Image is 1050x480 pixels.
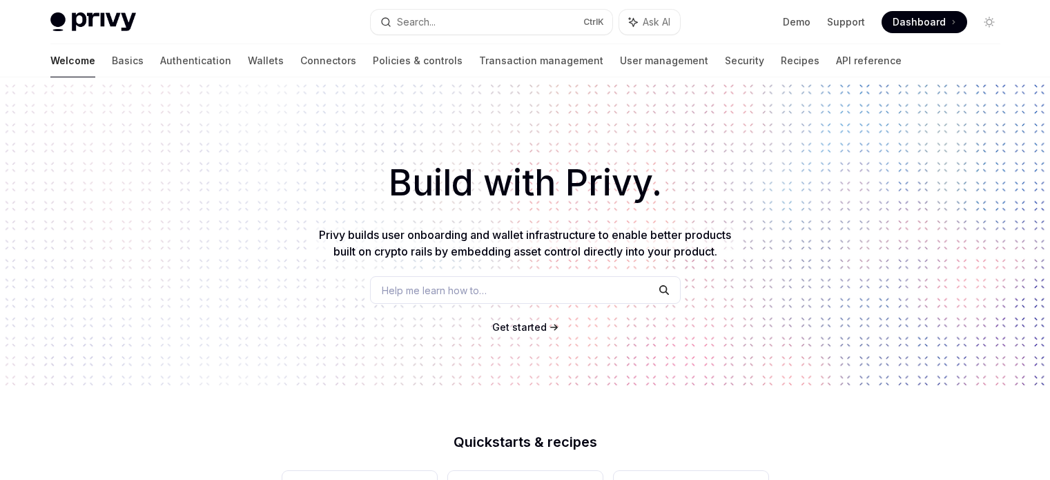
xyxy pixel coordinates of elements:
[300,44,356,77] a: Connectors
[248,44,284,77] a: Wallets
[893,15,946,29] span: Dashboard
[781,44,819,77] a: Recipes
[112,44,144,77] a: Basics
[882,11,967,33] a: Dashboard
[492,320,547,334] a: Get started
[50,12,136,32] img: light logo
[978,11,1000,33] button: Toggle dark mode
[827,15,865,29] a: Support
[282,435,768,449] h2: Quickstarts & recipes
[725,44,764,77] a: Security
[160,44,231,77] a: Authentication
[836,44,902,77] a: API reference
[619,10,680,35] button: Ask AI
[479,44,603,77] a: Transaction management
[620,44,708,77] a: User management
[643,15,670,29] span: Ask AI
[22,156,1028,210] h1: Build with Privy.
[583,17,604,28] span: Ctrl K
[373,44,463,77] a: Policies & controls
[319,228,731,258] span: Privy builds user onboarding and wallet infrastructure to enable better products built on crypto ...
[492,321,547,333] span: Get started
[397,14,436,30] div: Search...
[371,10,612,35] button: Search...CtrlK
[50,44,95,77] a: Welcome
[783,15,810,29] a: Demo
[382,283,487,298] span: Help me learn how to…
